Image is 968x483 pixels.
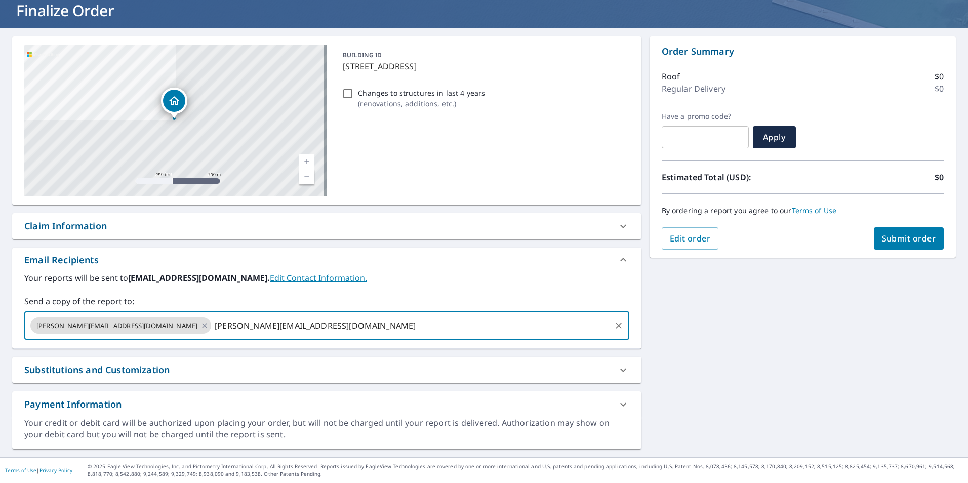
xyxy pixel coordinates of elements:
p: Changes to structures in last 4 years [358,88,485,98]
p: [STREET_ADDRESS] [343,60,625,72]
p: Regular Delivery [662,83,725,95]
a: Privacy Policy [39,467,72,474]
p: Order Summary [662,45,944,58]
div: Your credit or debit card will be authorized upon placing your order, but will not be charged unt... [24,417,629,440]
span: [PERSON_NAME][EMAIL_ADDRESS][DOMAIN_NAME] [30,321,204,331]
div: Substitutions and Customization [24,363,170,377]
div: Email Recipients [12,248,641,272]
p: ( renovations, additions, etc. ) [358,98,485,109]
a: Terms of Use [5,467,36,474]
p: Roof [662,70,680,83]
b: [EMAIL_ADDRESS][DOMAIN_NAME]. [128,272,270,284]
a: EditContactInfo [270,272,367,284]
button: Submit order [874,227,944,250]
a: Current Level 17, Zoom Out [299,169,314,184]
div: Claim Information [12,213,641,239]
div: Email Recipients [24,253,99,267]
p: BUILDING ID [343,51,382,59]
span: Submit order [882,233,936,244]
div: Dropped pin, building 1, Residential property, 954 Tropic Blvd Delray Beach, FL 33483 [161,88,187,119]
button: Apply [753,126,796,148]
a: Terms of Use [792,206,837,215]
p: $0 [935,171,944,183]
button: Clear [612,318,626,333]
span: Apply [761,132,788,143]
button: Edit order [662,227,719,250]
div: Payment Information [12,391,641,417]
label: Your reports will be sent to [24,272,629,284]
label: Send a copy of the report to: [24,295,629,307]
div: Claim Information [24,219,107,233]
span: Edit order [670,233,711,244]
div: Payment Information [24,397,122,411]
div: [PERSON_NAME][EMAIL_ADDRESS][DOMAIN_NAME] [30,317,211,334]
p: By ordering a report you agree to our [662,206,944,215]
label: Have a promo code? [662,112,749,121]
p: | [5,467,72,473]
a: Current Level 17, Zoom In [299,154,314,169]
p: Estimated Total (USD): [662,171,803,183]
p: $0 [935,83,944,95]
p: $0 [935,70,944,83]
p: © 2025 Eagle View Technologies, Inc. and Pictometry International Corp. All Rights Reserved. Repo... [88,463,963,478]
div: Substitutions and Customization [12,357,641,383]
